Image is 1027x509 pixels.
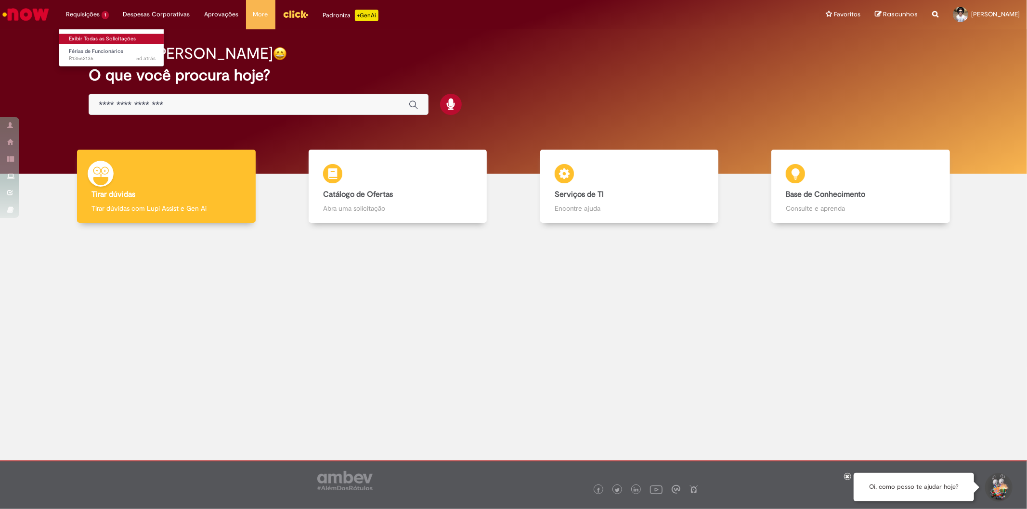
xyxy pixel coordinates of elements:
img: logo_footer_twitter.png [615,488,620,493]
a: Catálogo de Ofertas Abra uma solicitação [282,150,514,223]
b: Tirar dúvidas [91,190,135,199]
a: Serviços de TI Encontre ajuda [514,150,745,223]
a: Rascunhos [875,10,918,19]
img: click_logo_yellow_360x200.png [283,7,309,21]
span: Requisições [66,10,100,19]
img: logo_footer_ambev_rotulo_gray.png [317,471,373,490]
b: Catálogo de Ofertas [323,190,393,199]
div: Oi, como posso te ajudar hoje? [854,473,974,501]
button: Iniciar Conversa de Suporte [984,473,1013,502]
b: Base de Conhecimento [786,190,865,199]
span: Férias de Funcionários [69,48,123,55]
span: R13562136 [69,55,156,63]
p: Tirar dúvidas com Lupi Assist e Gen Ai [91,204,241,213]
span: Despesas Corporativas [123,10,190,19]
b: Serviços de TI [555,190,604,199]
a: Exibir Todas as Solicitações [59,34,165,44]
div: Padroniza [323,10,378,21]
span: Favoritos [834,10,860,19]
span: 1 [102,11,109,19]
span: [PERSON_NAME] [971,10,1020,18]
h2: Bom dia, [PERSON_NAME] [89,45,273,62]
img: logo_footer_youtube.png [650,483,663,496]
img: ServiceNow [1,5,51,24]
span: Aprovações [205,10,239,19]
span: 5d atrás [136,55,156,62]
img: logo_footer_workplace.png [672,485,680,494]
img: logo_footer_naosei.png [689,485,698,494]
img: logo_footer_facebook.png [596,488,601,493]
time: 24/09/2025 10:31:06 [136,55,156,62]
p: +GenAi [355,10,378,21]
a: Tirar dúvidas Tirar dúvidas com Lupi Assist e Gen Ai [51,150,282,223]
a: Aberto R13562136 : Férias de Funcionários [59,46,165,64]
img: happy-face.png [273,47,287,61]
h2: O que você procura hoje? [89,67,938,84]
p: Abra uma solicitação [323,204,472,213]
p: Encontre ajuda [555,204,704,213]
p: Consulte e aprenda [786,204,935,213]
ul: Requisições [59,29,164,67]
span: More [253,10,268,19]
span: Rascunhos [883,10,918,19]
img: logo_footer_linkedin.png [634,487,638,493]
a: Base de Conhecimento Consulte e aprenda [745,150,976,223]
